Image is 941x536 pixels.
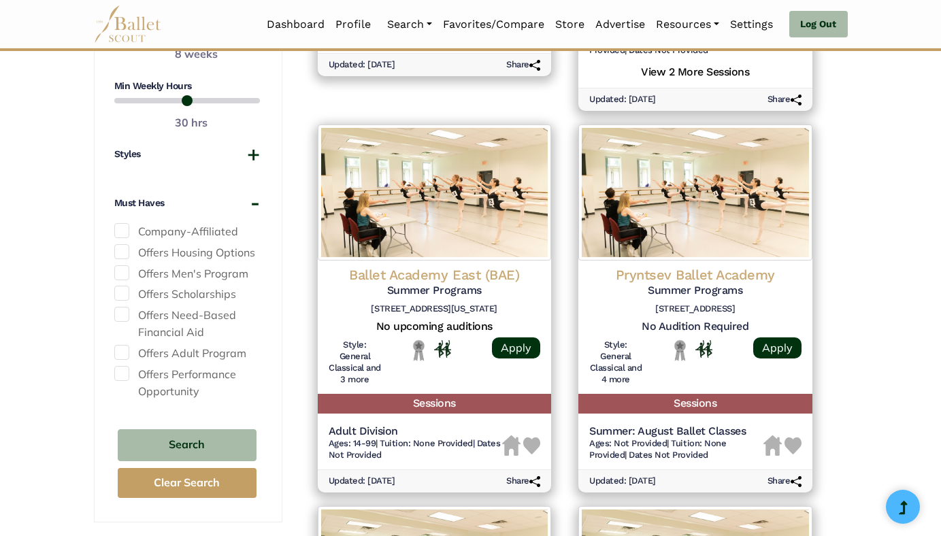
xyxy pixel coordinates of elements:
[550,10,590,39] a: Store
[329,320,541,334] h5: No upcoming auditions
[650,10,725,39] a: Resources
[589,62,802,80] h5: View 2 More Sessions
[329,284,541,298] h5: Summer Programs
[114,244,260,262] label: Offers Housing Options
[318,394,552,414] h5: Sessions
[672,339,689,361] img: Local
[506,59,540,71] h6: Share
[589,438,726,460] span: Tuition: None Provided
[589,438,763,461] h6: | |
[589,266,802,284] h4: Pryntsev Ballet Academy
[114,223,260,241] label: Company-Affiliated
[382,10,438,39] a: Search
[590,10,650,39] a: Advertise
[767,475,802,487] h6: Share
[114,366,260,401] label: Offers Performance Opportunity
[114,80,260,93] h4: Min Weekly Hours
[118,468,257,499] button: Clear Search
[329,424,503,439] h5: Adult Division
[114,286,260,303] label: Offers Scholarships
[785,437,802,454] img: Heart
[589,94,656,105] h6: Updated: [DATE]
[329,438,503,461] h6: | |
[114,197,165,210] h4: Must Haves
[434,340,451,358] img: In Person
[629,450,708,460] span: Dates Not Provided
[329,266,541,284] h4: Ballet Academy East (BAE)
[438,10,550,39] a: Favorites/Compare
[329,59,395,71] h6: Updated: [DATE]
[589,438,667,448] span: Ages: Not Provided
[578,394,812,414] h5: Sessions
[114,148,141,161] h4: Styles
[380,438,472,448] span: Tuition: None Provided
[329,438,501,460] span: Dates Not Provided
[523,437,540,454] img: Heart
[175,114,208,132] output: 30 hrs
[589,303,802,315] h6: [STREET_ADDRESS]
[589,424,763,439] h5: Summer: August Ballet Classes
[330,10,376,39] a: Profile
[725,10,778,39] a: Settings
[502,435,521,456] img: Housing Unavailable
[329,475,395,487] h6: Updated: [DATE]
[261,10,330,39] a: Dashboard
[589,284,802,298] h5: Summer Programs
[767,94,802,105] h6: Share
[753,337,802,358] a: Apply
[114,307,260,341] label: Offers Need-Based Financial Aid
[578,124,812,261] img: Logo
[763,435,782,456] img: Housing Unavailable
[114,148,260,161] button: Styles
[114,197,260,210] button: Must Haves
[589,475,656,487] h6: Updated: [DATE]
[589,339,642,386] h6: Style: General Classical and 4 more
[318,124,552,261] img: Logo
[492,337,540,358] a: Apply
[506,475,540,487] h6: Share
[118,429,257,461] button: Search
[114,345,260,363] label: Offers Adult Program
[329,438,376,448] span: Ages: 14-99
[175,46,218,63] output: 8 weeks
[329,303,541,315] h6: [STREET_ADDRESS][US_STATE]
[114,265,260,283] label: Offers Men's Program
[329,339,382,386] h6: Style: General Classical and 3 more
[695,340,712,358] img: In Person
[589,320,802,334] h5: No Audition Required
[410,339,427,361] img: Local
[789,11,847,38] a: Log Out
